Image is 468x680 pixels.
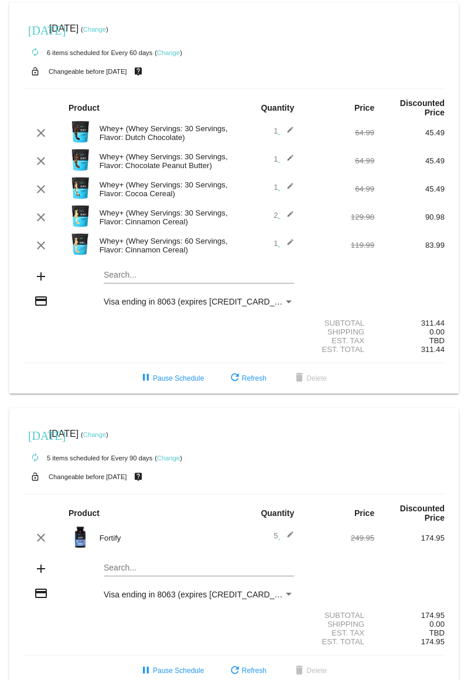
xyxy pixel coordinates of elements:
[400,98,445,117] strong: Discounted Price
[261,508,294,518] strong: Quantity
[429,620,445,628] span: 0.00
[374,319,445,327] div: 311.44
[354,508,374,518] strong: Price
[104,271,294,280] input: Search...
[274,211,294,220] span: 2
[69,525,92,549] img: Image-1-Carousel-Fortify-Transp.png
[49,473,127,480] small: Changeable before [DATE]
[261,103,294,112] strong: Quantity
[304,319,374,327] div: Subtotal
[28,46,42,60] mat-icon: autorenew
[429,628,445,637] span: TBD
[49,68,127,75] small: Changeable before [DATE]
[304,336,374,345] div: Est. Tax
[374,241,445,250] div: 83.99
[81,431,108,438] small: ( )
[34,586,48,600] mat-icon: credit_card
[94,124,234,142] div: Whey+ (Whey Servings: 30 Servings, Flavor: Dutch Chocolate)
[34,210,48,224] mat-icon: clear
[129,368,213,389] button: Pause Schedule
[304,345,374,354] div: Est. Total
[280,154,294,168] mat-icon: edit
[104,297,294,306] mat-select: Payment Method
[28,428,42,442] mat-icon: [DATE]
[28,64,42,79] mat-icon: lock_open
[304,637,374,646] div: Est. Total
[69,148,92,172] img: Image-1-Carousel-Whey-2lb-CPB-1000x1000-NEWEST.png
[218,368,276,389] button: Refresh
[23,49,152,56] small: 6 items scheduled for Every 60 days
[94,237,234,254] div: Whey+ (Whey Servings: 60 Servings, Flavor: Cinnamon Cereal)
[304,620,374,628] div: Shipping
[228,371,242,385] mat-icon: refresh
[374,128,445,137] div: 45.49
[94,534,234,542] div: Fortify
[104,590,300,599] span: Visa ending in 8063 (expires [CREDIT_CARD_DATA])
[292,667,327,675] span: Delete
[283,368,336,389] button: Delete
[292,664,306,678] mat-icon: delete
[157,455,180,462] a: Change
[292,374,327,382] span: Delete
[304,184,374,193] div: 64.99
[69,120,92,143] img: Image-1-Carousel-Whey-2lb-Dutch-Chocolate-no-badge-Transp.png
[228,374,267,382] span: Refresh
[280,210,294,224] mat-icon: edit
[28,451,42,465] mat-icon: autorenew
[274,183,294,192] span: 1
[34,238,48,252] mat-icon: clear
[23,455,152,462] small: 5 items scheduled for Every 90 days
[94,152,234,170] div: Whey+ (Whey Servings: 30 Servings, Flavor: Chocolate Peanut Butter)
[81,26,108,33] small: ( )
[34,182,48,196] mat-icon: clear
[274,127,294,135] span: 1
[83,26,106,33] a: Change
[374,184,445,193] div: 45.49
[421,345,445,354] span: 311.44
[131,64,145,79] mat-icon: live_help
[304,156,374,165] div: 64.99
[104,563,294,573] input: Search...
[34,294,48,308] mat-icon: credit_card
[69,508,100,518] strong: Product
[274,531,294,540] span: 5
[421,637,445,646] span: 174.95
[139,371,153,385] mat-icon: pause
[34,126,48,140] mat-icon: clear
[274,155,294,163] span: 1
[131,469,145,484] mat-icon: live_help
[157,49,180,56] a: Change
[94,209,234,226] div: Whey+ (Whey Servings: 30 Servings, Flavor: Cinnamon Cereal)
[429,336,445,345] span: TBD
[94,180,234,198] div: Whey+ (Whey Servings: 30 Servings, Flavor: Cocoa Cereal)
[69,103,100,112] strong: Product
[304,327,374,336] div: Shipping
[280,531,294,545] mat-icon: edit
[34,531,48,545] mat-icon: clear
[304,213,374,221] div: 129.98
[69,176,92,200] img: Image-1-Carousel-Whey-2lb-Cocoa-Cereal-no-badge-Transp.png
[354,103,374,112] strong: Price
[304,128,374,137] div: 64.99
[429,327,445,336] span: 0.00
[28,469,42,484] mat-icon: lock_open
[34,562,48,576] mat-icon: add
[374,213,445,221] div: 90.98
[139,667,204,675] span: Pause Schedule
[304,534,374,542] div: 249.95
[400,504,445,522] strong: Discounted Price
[83,431,106,438] a: Change
[304,611,374,620] div: Subtotal
[139,664,153,678] mat-icon: pause
[28,22,42,36] mat-icon: [DATE]
[292,371,306,385] mat-icon: delete
[104,590,294,599] mat-select: Payment Method
[69,204,92,228] img: Image-1-Carousel-Whey-2lb-Cin-Cereal-no-badge-Transp.png
[34,269,48,283] mat-icon: add
[304,628,374,637] div: Est. Tax
[280,126,294,140] mat-icon: edit
[69,233,92,256] img: Image-1-Carousel-Whey-5lb-Cin-Cereal-Roman-Berezecky.png
[304,241,374,250] div: 119.99
[155,455,182,462] small: ( )
[280,238,294,252] mat-icon: edit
